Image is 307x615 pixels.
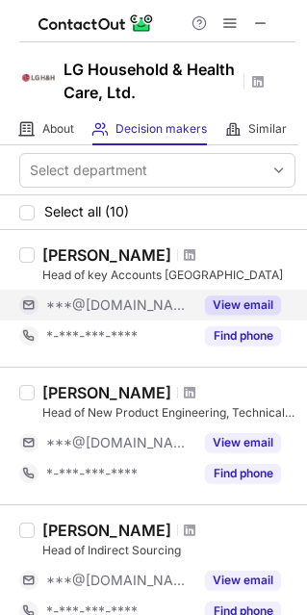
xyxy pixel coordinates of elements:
[38,12,154,35] img: ContactOut v5.3.10
[42,245,171,265] div: [PERSON_NAME]
[205,295,281,315] button: Reveal Button
[46,434,193,451] span: ***@[DOMAIN_NAME]
[42,521,171,540] div: [PERSON_NAME]
[42,267,295,284] div: Head of key Accounts [GEOGRAPHIC_DATA]
[115,121,207,137] span: Decision makers
[30,161,147,180] div: Select department
[42,121,74,137] span: About
[46,572,193,589] span: ***@[DOMAIN_NAME]
[205,433,281,452] button: Reveal Button
[46,296,193,314] span: ***@[DOMAIN_NAME]
[205,571,281,590] button: Reveal Button
[42,542,295,559] div: Head of Indirect Sourcing
[42,404,295,422] div: Head of New Product Engineering, Technical Services, and Beauty Sourcing
[205,326,281,346] button: Reveal Button
[205,464,281,483] button: Reveal Button
[248,121,287,137] span: Similar
[19,59,58,97] img: c8b58c1c0df39b09466988a43591a1af
[42,383,171,402] div: [PERSON_NAME]
[64,58,237,104] h1: LG Household & Health Care, Ltd.
[44,204,129,219] span: Select all (10)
